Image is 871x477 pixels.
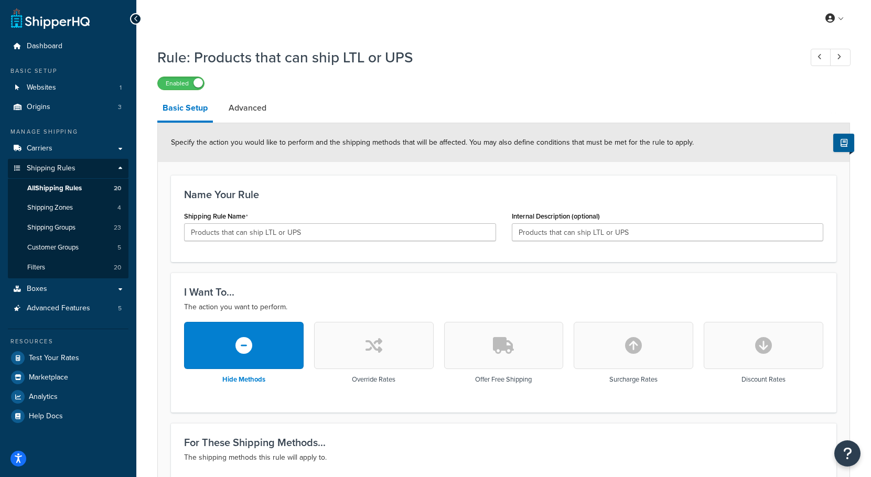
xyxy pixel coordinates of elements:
span: 1 [120,83,122,92]
a: Shipping Groups23 [8,218,128,237]
h3: Hide Methods [222,376,265,383]
p: The shipping methods this rule will apply to. [184,451,823,464]
li: Shipping Zones [8,198,128,218]
div: Resources [8,337,128,346]
a: Test Your Rates [8,349,128,367]
h3: I Want To... [184,286,823,298]
li: Advanced Features [8,299,128,318]
button: Open Resource Center [834,440,861,467]
span: Websites [27,83,56,92]
h3: For These Shipping Methods... [184,437,823,448]
span: 23 [114,223,121,232]
span: 20 [114,184,121,193]
h3: Name Your Rule [184,189,823,200]
a: Marketplace [8,368,128,387]
span: Origins [27,103,50,112]
a: Advanced [223,95,272,121]
a: Carriers [8,139,128,158]
a: Next Record [830,49,851,66]
h3: Discount Rates [741,376,786,383]
h3: Override Rates [352,376,395,383]
h1: Rule: Products that can ship LTL or UPS [157,47,791,68]
a: Customer Groups5 [8,238,128,257]
p: The action you want to perform. [184,301,823,313]
a: Filters20 [8,258,128,277]
span: Analytics [29,393,58,402]
a: Advanced Features5 [8,299,128,318]
span: 20 [114,263,121,272]
a: Shipping Rules [8,159,128,178]
a: Analytics [8,387,128,406]
a: AllShipping Rules20 [8,179,128,198]
h3: Offer Free Shipping [475,376,532,383]
h3: Surcharge Rates [609,376,658,383]
label: Internal Description (optional) [512,212,600,220]
div: Basic Setup [8,67,128,75]
span: Test Your Rates [29,354,79,363]
span: Boxes [27,285,47,294]
a: Websites1 [8,78,128,97]
span: Dashboard [27,42,62,51]
span: 5 [117,243,121,252]
button: Show Help Docs [833,134,854,152]
li: Shipping Groups [8,218,128,237]
label: Enabled [158,77,204,90]
span: 3 [118,103,122,112]
label: Shipping Rule Name [184,212,248,221]
li: Websites [8,78,128,97]
span: Filters [27,263,45,272]
div: Manage Shipping [8,127,128,136]
span: Specify the action you would like to perform and the shipping methods that will be affected. You ... [171,137,694,148]
a: Help Docs [8,407,128,426]
li: Origins [8,97,128,117]
span: Help Docs [29,412,63,421]
a: Boxes [8,279,128,299]
span: Shipping Zones [27,203,73,212]
li: Filters [8,258,128,277]
span: Marketplace [29,373,68,382]
span: Shipping Rules [27,164,76,173]
span: 5 [118,304,122,313]
li: Customer Groups [8,238,128,257]
a: Origins3 [8,97,128,117]
a: Previous Record [811,49,831,66]
li: Shipping Rules [8,159,128,278]
span: Carriers [27,144,52,153]
a: Dashboard [8,37,128,56]
span: Customer Groups [27,243,79,252]
span: Advanced Features [27,304,90,313]
span: All Shipping Rules [27,184,82,193]
a: Shipping Zones4 [8,198,128,218]
span: Shipping Groups [27,223,76,232]
a: Basic Setup [157,95,213,123]
span: 4 [117,203,121,212]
